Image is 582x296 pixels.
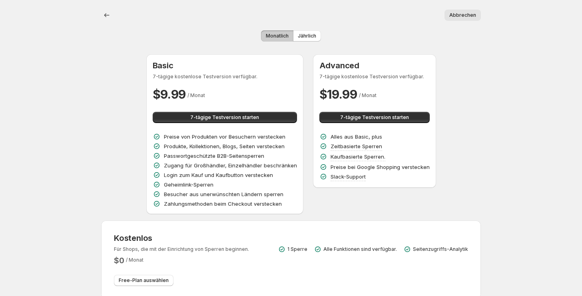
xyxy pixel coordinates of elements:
[331,173,366,181] p: Slack-Support
[114,233,249,243] h3: Kostenlos
[319,74,430,80] p: 7-tägige kostenlose Testversion verfügbar.
[126,257,144,263] span: / Monat
[261,30,293,42] button: Monatlich
[114,275,173,286] button: Free-Plan auswählen
[164,152,264,160] p: Passwortgeschützte B2B-Seitensperren
[323,246,397,252] p: Alle Funktionen sind verfügbar.
[266,33,289,39] span: Monatlich
[359,92,377,98] span: / Monat
[293,30,321,42] button: Jährlich
[319,61,430,70] h3: Advanced
[319,86,357,102] h2: $ 19.99
[164,161,297,169] p: Zugang für Großhändler, Einzelhändler beschränken
[331,142,382,150] p: Zeitbasierte Sperren
[331,133,382,141] p: Alles aus Basic, plus
[164,133,285,141] p: Preise von Produkten vor Besuchern verstecken
[331,153,385,161] p: Kaufbasierte Sperren.
[153,61,297,70] h3: Basic
[153,112,297,123] button: 7-tägige Testversion starten
[444,10,481,21] button: Abbrechen
[340,114,409,121] span: 7-tägige Testversion starten
[287,246,307,252] p: 1 Sperre
[114,246,249,252] p: Für Shops, die mit der Einrichtung von Sperren beginnen.
[190,114,259,121] span: 7-tägige Testversion starten
[153,86,186,102] h2: $ 9.99
[153,74,297,80] p: 7-tägige kostenlose Testversion verfügbar.
[164,190,283,198] p: Besucher aus unerwünschten Ländern sperren
[164,171,273,179] p: Login zum Kauf und Kaufbutton verstecken
[119,277,169,284] span: Free-Plan auswählen
[319,112,430,123] button: 7-tägige Testversion starten
[101,10,112,21] button: Zurück
[164,181,213,189] p: Geheimlink-Sperren
[164,200,282,208] p: Zahlungsmethoden beim Checkout verstecken
[164,142,285,150] p: Produkte, Kollektionen, Blogs, Seiten verstecken
[331,163,430,171] p: Preise bei Google Shopping verstecken
[114,256,124,265] h2: $ 0
[449,12,476,18] span: Abbrechen
[298,33,316,39] span: Jährlich
[187,92,205,98] span: / Monat
[413,246,468,252] p: Seitenzugriffs-Analytik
